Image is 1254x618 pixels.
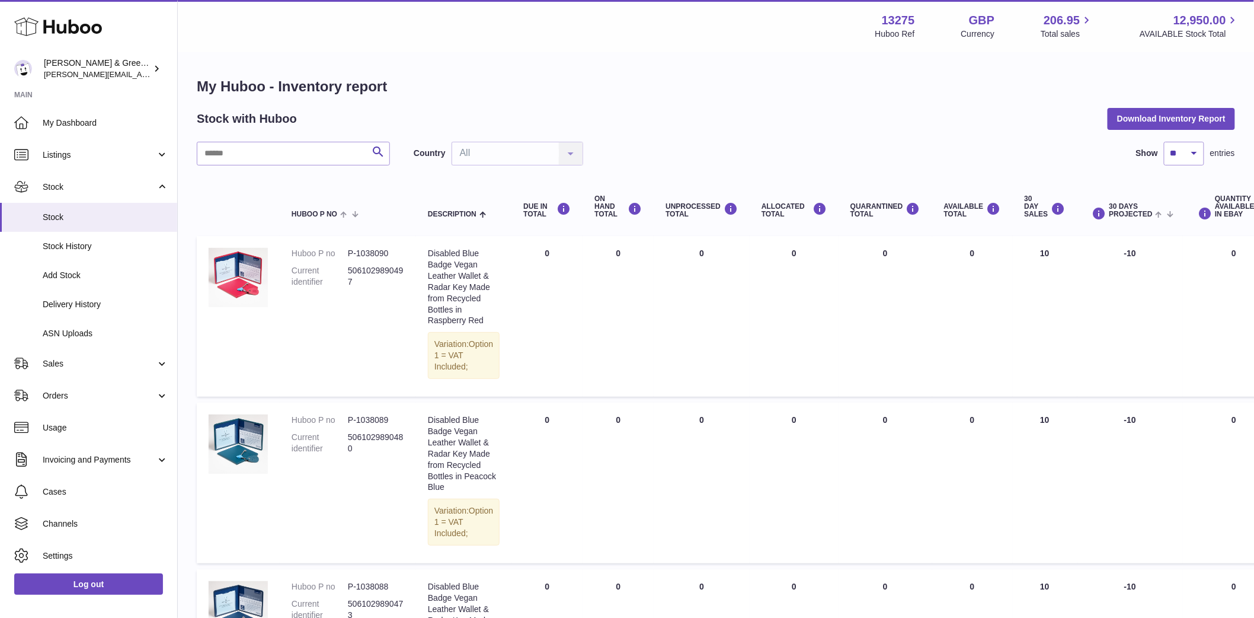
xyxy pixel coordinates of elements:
div: Huboo Ref [875,28,915,40]
span: ASN Uploads [43,328,168,339]
td: 0 [511,236,583,397]
dt: Current identifier [292,265,348,288]
span: [PERSON_NAME][EMAIL_ADDRESS][DOMAIN_NAME] [44,69,238,79]
td: -10 [1077,403,1183,563]
td: 0 [750,403,839,563]
span: Usage [43,422,168,434]
div: Variation: [428,332,500,379]
div: ALLOCATED Total [762,202,827,218]
span: Orders [43,390,156,402]
span: Stock History [43,241,168,252]
span: Option 1 = VAT Included; [434,506,493,538]
dd: P-1038088 [348,581,404,592]
dt: Huboo P no [292,415,348,426]
div: Variation: [428,499,500,546]
a: 12,950.00 AVAILABLE Stock Total [1140,12,1240,40]
div: ON HAND Total [594,195,642,219]
span: Option 1 = VAT Included; [434,339,493,371]
dd: 5061029890480 [348,432,404,454]
strong: 13275 [882,12,915,28]
label: Show [1136,148,1158,159]
span: Delivery History [43,299,168,310]
span: Add Stock [43,270,168,281]
span: Channels [43,518,168,530]
span: Huboo P no [292,211,337,218]
dt: Huboo P no [292,248,348,259]
div: Disabled Blue Badge Vegan Leather Wallet & Radar Key Made from Recycled Bottles in Raspberry Red [428,248,500,326]
a: 206.95 Total sales [1041,12,1093,40]
td: 0 [932,236,1013,397]
td: 0 [932,403,1013,563]
span: Total sales [1041,28,1093,40]
span: Settings [43,550,168,562]
td: 0 [583,403,654,563]
img: ellen@bluebadgecompany.co.uk [14,60,32,78]
td: 0 [511,403,583,563]
div: 30 DAY SALES [1025,195,1066,219]
span: Invoicing and Payments [43,454,156,466]
dt: Huboo P no [292,581,348,592]
strong: GBP [969,12,994,28]
span: 0 [883,249,888,258]
td: 10 [1013,236,1077,397]
div: UNPROCESSED Total [666,202,738,218]
td: 0 [654,236,750,397]
td: 0 [750,236,839,397]
h1: My Huboo - Inventory report [197,77,1235,96]
td: 10 [1013,403,1077,563]
div: AVAILABLE Total [944,202,1001,218]
img: product image [209,415,268,474]
span: Description [428,211,476,218]
span: Sales [43,358,156,369]
dd: 5061029890497 [348,265,404,288]
dt: Current identifier [292,432,348,454]
span: AVAILABLE Stock Total [1140,28,1240,40]
span: 12,950.00 [1173,12,1226,28]
div: Currency [961,28,995,40]
span: Stock [43,181,156,193]
div: Disabled Blue Badge Vegan Leather Wallet & Radar Key Made from Recycled Bottles in Peacock Blue [428,415,500,493]
span: Listings [43,149,156,161]
span: Cases [43,486,168,498]
span: entries [1210,148,1235,159]
a: Log out [14,574,163,595]
dd: P-1038090 [348,248,404,259]
td: 0 [583,236,654,397]
span: Stock [43,212,168,223]
div: DUE IN TOTAL [523,202,571,218]
td: -10 [1077,236,1183,397]
h2: Stock with Huboo [197,111,297,127]
span: 0 [883,582,888,591]
div: QUARANTINED Total [850,202,920,218]
button: Download Inventory Report [1108,108,1235,129]
label: Country [414,148,446,159]
dd: P-1038089 [348,415,404,426]
td: 0 [654,403,750,563]
span: 30 DAYS PROJECTED [1109,203,1153,218]
img: product image [209,248,268,307]
div: [PERSON_NAME] & Green Ltd [44,58,151,80]
span: My Dashboard [43,117,168,129]
span: 0 [883,415,888,425]
span: 206.95 [1044,12,1080,28]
